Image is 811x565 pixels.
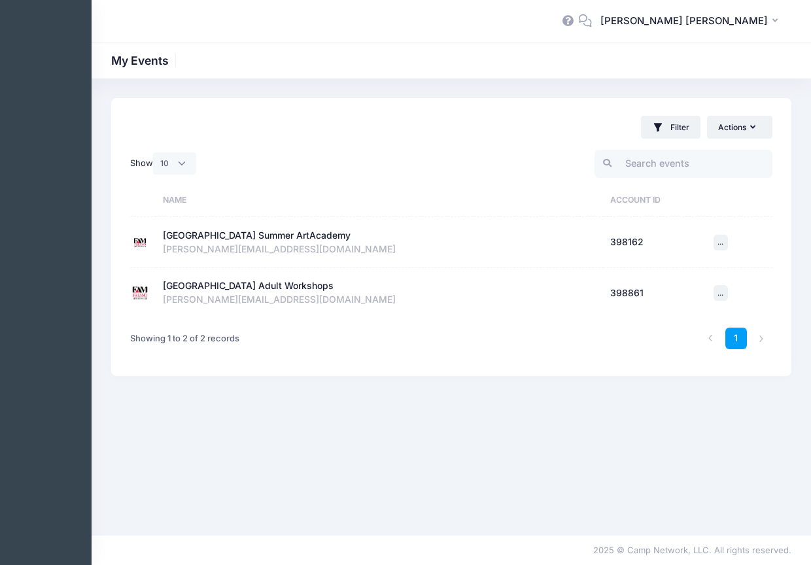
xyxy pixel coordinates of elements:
span: ... [717,288,723,298]
div: [PERSON_NAME][EMAIL_ADDRESS][DOMAIN_NAME] [163,243,597,256]
div: [GEOGRAPHIC_DATA] Adult Workshops [163,279,334,293]
span: [PERSON_NAME] [PERSON_NAME] [600,14,768,28]
div: [GEOGRAPHIC_DATA] Summer ArtAcademy [163,229,351,243]
span: 2025 © Camp Network, LLC. All rights reserved. [593,545,791,555]
img: Fresno Art Museum Summer ArtAcademy [130,233,150,252]
div: [PERSON_NAME][EMAIL_ADDRESS][DOMAIN_NAME] [163,293,597,307]
img: Fresno Art Museum Adult Workshops [130,283,150,303]
button: ... [714,235,728,250]
button: [PERSON_NAME] [PERSON_NAME] [592,7,791,37]
button: Filter [641,116,700,139]
div: Showing 1 to 2 of 2 records [130,324,239,354]
select: Show [153,152,196,175]
span: ... [717,237,723,247]
th: Name: activate to sort column ascending [156,183,604,217]
button: ... [714,285,728,301]
label: Show [130,152,196,175]
input: Search events [595,150,772,178]
td: 398861 [604,268,707,318]
a: 1 [725,328,747,349]
button: Actions [707,116,772,138]
td: 398162 [604,217,707,268]
th: Account ID: activate to sort column ascending [604,183,707,217]
h1: My Events [111,54,180,67]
